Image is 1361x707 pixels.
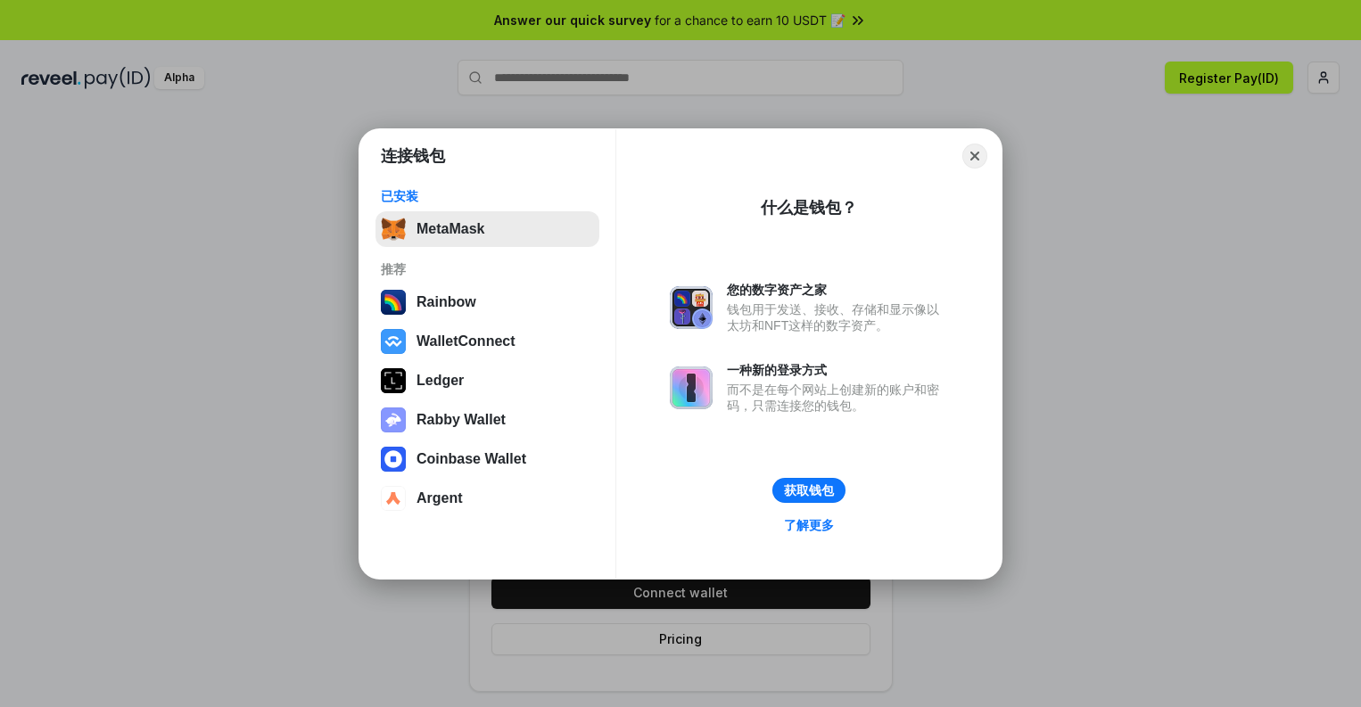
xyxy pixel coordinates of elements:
button: Ledger [375,363,599,399]
img: svg+xml,%3Csvg%20width%3D%2228%22%20height%3D%2228%22%20viewBox%3D%220%200%2028%2028%22%20fill%3D... [381,447,406,472]
img: svg+xml,%3Csvg%20xmlns%3D%22http%3A%2F%2Fwww.w3.org%2F2000%2Fsvg%22%20fill%3D%22none%22%20viewBox... [381,407,406,432]
button: Rabby Wallet [375,402,599,438]
button: Close [962,144,987,169]
button: WalletConnect [375,324,599,359]
a: 了解更多 [773,514,845,537]
div: Coinbase Wallet [417,451,526,467]
div: Argent [417,490,463,506]
img: svg+xml,%3Csvg%20xmlns%3D%22http%3A%2F%2Fwww.w3.org%2F2000%2Fsvg%22%20fill%3D%22none%22%20viewBox... [670,366,713,409]
button: 获取钱包 [772,478,845,503]
div: Rainbow [417,294,476,310]
div: 一种新的登录方式 [727,362,948,378]
div: WalletConnect [417,333,516,349]
button: Argent [375,481,599,516]
div: Rabby Wallet [417,412,506,428]
div: 什么是钱包？ [761,197,857,218]
div: Ledger [417,373,464,389]
button: Rainbow [375,284,599,320]
div: 您的数字资产之家 [727,282,948,298]
div: MetaMask [417,221,484,237]
div: 钱包用于发送、接收、存储和显示像以太坊和NFT这样的数字资产。 [727,301,948,333]
div: 推荐 [381,261,594,277]
img: svg+xml,%3Csvg%20width%3D%22120%22%20height%3D%22120%22%20viewBox%3D%220%200%20120%20120%22%20fil... [381,290,406,315]
img: svg+xml,%3Csvg%20xmlns%3D%22http%3A%2F%2Fwww.w3.org%2F2000%2Fsvg%22%20fill%3D%22none%22%20viewBox... [670,286,713,329]
button: MetaMask [375,211,599,247]
button: Coinbase Wallet [375,441,599,477]
div: 获取钱包 [784,482,834,498]
img: svg+xml,%3Csvg%20xmlns%3D%22http%3A%2F%2Fwww.w3.org%2F2000%2Fsvg%22%20width%3D%2228%22%20height%3... [381,368,406,393]
img: svg+xml,%3Csvg%20width%3D%2228%22%20height%3D%2228%22%20viewBox%3D%220%200%2028%2028%22%20fill%3D... [381,329,406,354]
div: 了解更多 [784,517,834,533]
div: 已安装 [381,188,594,204]
div: 而不是在每个网站上创建新的账户和密码，只需连接您的钱包。 [727,382,948,414]
img: svg+xml,%3Csvg%20fill%3D%22none%22%20height%3D%2233%22%20viewBox%3D%220%200%2035%2033%22%20width%... [381,217,406,242]
img: svg+xml,%3Csvg%20width%3D%2228%22%20height%3D%2228%22%20viewBox%3D%220%200%2028%2028%22%20fill%3D... [381,486,406,511]
h1: 连接钱包 [381,145,445,167]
